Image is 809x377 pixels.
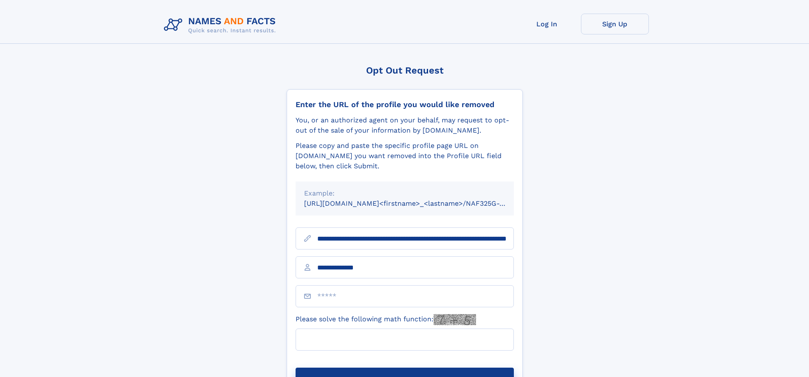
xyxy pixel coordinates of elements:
div: Enter the URL of the profile you would like removed [296,100,514,109]
img: Logo Names and Facts [161,14,283,37]
a: Sign Up [581,14,649,34]
small: [URL][DOMAIN_NAME]<firstname>_<lastname>/NAF325G-xxxxxxxx [304,199,530,207]
div: Opt Out Request [287,65,523,76]
label: Please solve the following math function: [296,314,476,325]
div: You, or an authorized agent on your behalf, may request to opt-out of the sale of your informatio... [296,115,514,136]
div: Example: [304,188,505,198]
div: Please copy and paste the specific profile page URL on [DOMAIN_NAME] you want removed into the Pr... [296,141,514,171]
a: Log In [513,14,581,34]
